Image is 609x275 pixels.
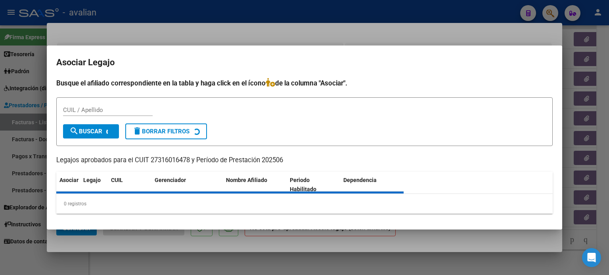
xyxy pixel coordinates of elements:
h4: Busque el afiliado correspondiente en la tabla y haga click en el ícono de la columna "Asociar". [56,78,553,88]
div: Open Intercom Messenger [582,248,601,267]
mat-icon: search [69,126,79,136]
span: CUIL [111,177,123,183]
h2: Asociar Legajo [56,55,553,70]
p: Legajos aprobados para el CUIT 27316016478 y Período de Prestación 202506 [56,156,553,165]
datatable-header-cell: Periodo Habilitado [287,172,340,198]
span: Buscar [69,128,102,135]
mat-icon: delete [132,126,142,136]
datatable-header-cell: Legajo [80,172,108,198]
button: Borrar Filtros [125,123,207,139]
span: Legajo [83,177,101,183]
button: Buscar [63,124,119,138]
span: Dependencia [343,177,377,183]
datatable-header-cell: Nombre Afiliado [223,172,287,198]
datatable-header-cell: CUIL [108,172,151,198]
div: 0 registros [56,194,553,214]
span: Nombre Afiliado [226,177,267,183]
span: Borrar Filtros [132,128,190,135]
span: Gerenciador [155,177,186,183]
datatable-header-cell: Gerenciador [151,172,223,198]
span: Asociar [59,177,79,183]
span: Periodo Habilitado [290,177,316,192]
datatable-header-cell: Asociar [56,172,80,198]
datatable-header-cell: Dependencia [340,172,404,198]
